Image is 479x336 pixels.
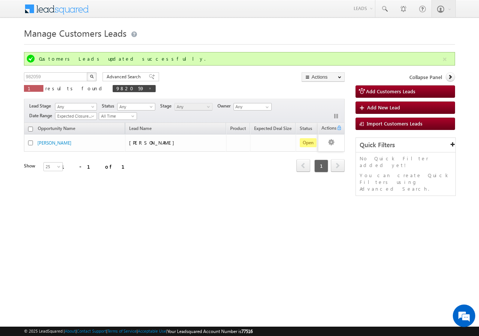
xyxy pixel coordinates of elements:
[366,88,415,94] span: Add Customers Leads
[116,85,144,91] span: 982059
[314,160,328,172] span: 1
[102,103,117,109] span: Status
[331,159,345,172] span: next
[296,160,310,172] a: prev
[296,124,316,134] a: Status
[99,113,135,119] span: All Time
[39,39,126,49] div: Chat with us now
[55,112,97,120] a: Expected Closure Date
[367,104,400,111] span: Add New Lead
[230,125,246,131] span: Product
[102,231,136,241] em: Start Chat
[125,124,155,134] span: Lead Name
[28,127,33,131] input: Check all records
[302,72,345,82] button: Actions
[65,329,76,333] a: About
[367,120,422,127] span: Import Customers Leads
[129,139,178,146] span: [PERSON_NAME]
[318,124,336,134] span: Actions
[160,103,174,109] span: Stage
[39,55,442,62] div: Customers Leads updated successfully.
[360,172,452,192] p: You can create Quick Filters using Advanced Search.
[13,39,31,49] img: d_60004797649_company_0_60004797649
[34,124,79,134] a: Opportunity Name
[24,328,253,335] span: © 2025 LeadSquared | | | | |
[217,103,234,109] span: Owner
[28,85,40,91] span: 1
[300,138,317,147] span: Open
[117,103,155,111] a: Any
[55,103,94,110] span: Any
[55,113,94,119] span: Expected Closure Date
[29,103,54,109] span: Lead Stage
[174,103,213,111] a: Any
[99,112,137,120] a: All Time
[262,103,271,111] a: Show All Items
[45,85,105,91] span: results found
[37,140,71,146] a: [PERSON_NAME]
[409,74,442,81] span: Collapse Panel
[356,138,455,152] div: Quick Filters
[90,75,94,78] img: Search
[123,4,141,22] div: Minimize live chat window
[138,329,166,333] a: Acceptable Use
[175,103,210,110] span: Any
[254,125,292,131] span: Expected Deal Size
[234,103,272,111] input: Type to Search
[10,69,137,224] textarea: Type your message and hit 'Enter'
[61,162,134,171] div: 1 - 1 of 1
[250,124,295,134] a: Expected Deal Size
[24,27,126,39] span: Manage Customers Leads
[167,329,253,334] span: Your Leadsquared Account Number is
[43,162,63,171] a: 25
[118,103,153,110] span: Any
[360,155,452,169] p: No Quick Filter added yet!
[55,103,97,111] a: Any
[241,329,253,334] span: 77516
[296,159,310,172] span: prev
[107,73,143,80] span: Advanced Search
[44,163,64,170] span: 25
[29,112,55,119] span: Date Range
[107,329,137,333] a: Terms of Service
[24,163,37,169] div: Show
[331,160,345,172] a: next
[77,329,106,333] a: Contact Support
[38,125,75,131] span: Opportunity Name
